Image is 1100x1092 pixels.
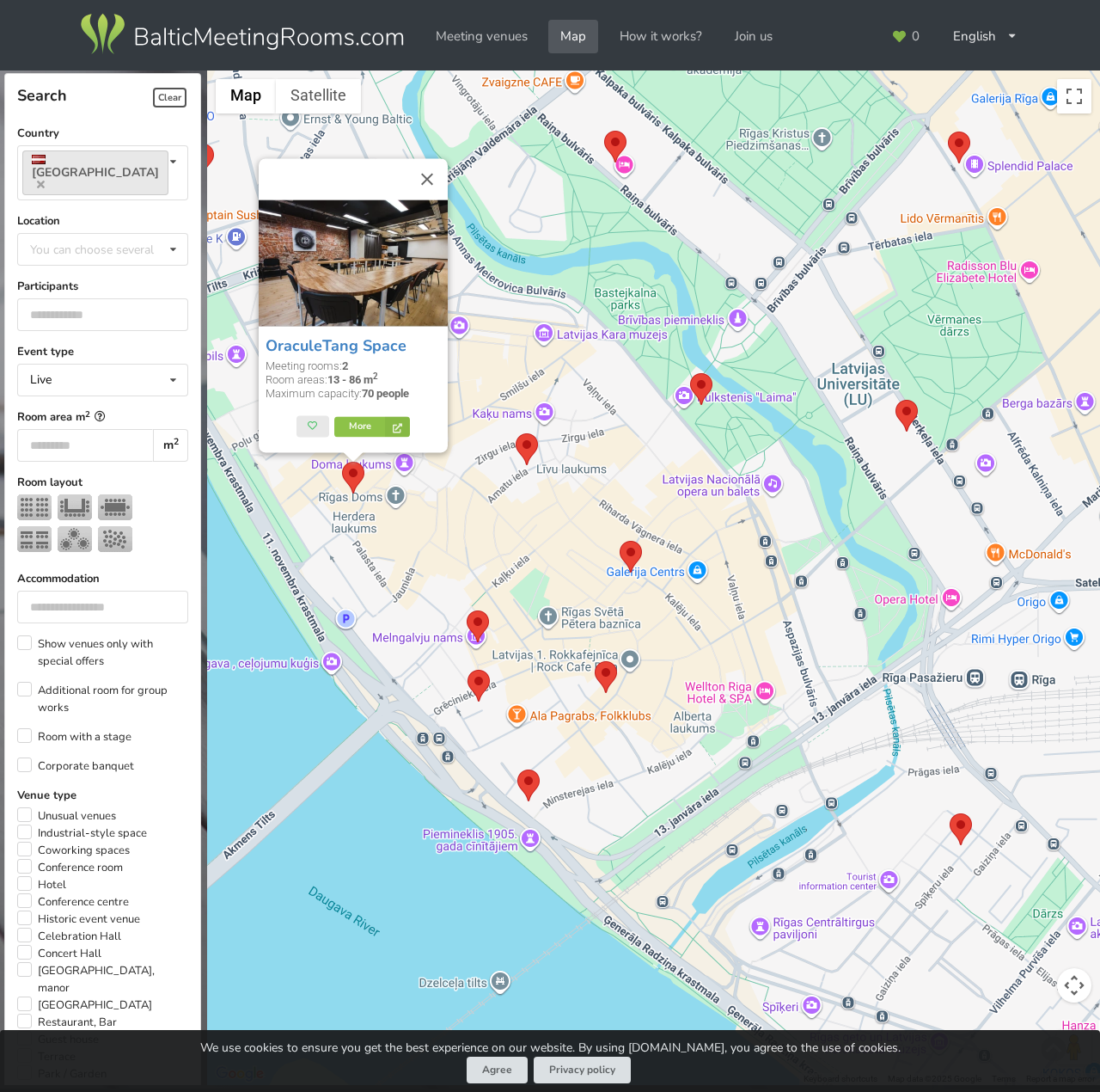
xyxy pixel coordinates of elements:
[17,474,189,491] label: Room layout
[362,388,409,401] strong: 70 people
[17,842,130,859] label: Coworking spaces
[17,635,189,670] label: Show venues only with special offers
[266,388,441,402] div: Maximum capacity:
[467,1057,528,1083] button: Agree
[174,435,179,448] sup: 2
[276,79,361,113] button: Show satellite imagery
[17,125,189,142] label: Country
[266,335,406,356] a: OraculeTang Space
[17,997,152,1014] label: [GEOGRAPHIC_DATA]
[17,962,189,997] label: [GEOGRAPHIC_DATA], manor
[17,876,66,893] label: Hotel
[424,20,540,53] a: Meeting venues
[266,373,441,387] div: Room areas:
[58,526,92,552] img: Banquet
[1057,968,1091,1003] button: Map camera controls
[17,787,189,804] label: Venue type
[17,85,67,106] span: Search
[17,807,116,825] label: Unusual venues
[17,859,123,876] label: Conference room
[17,928,121,945] label: Celebration Hall
[941,20,1030,53] div: English
[723,20,785,53] a: Join us
[406,158,448,199] button: Close
[373,371,378,381] sup: 2
[17,825,147,842] label: Industrial-style space
[77,10,406,58] img: Baltic Meeting Rooms
[17,758,134,775] label: Corporate banquet
[153,88,186,107] span: Clear
[58,494,92,520] img: U-shape
[17,682,189,716] label: Additional room for group works
[548,20,598,53] a: Map
[259,199,448,326] img: Unusual venues | Riga | OraculeTang Space
[17,945,101,962] label: Concert Hall
[17,343,189,360] label: Event type
[17,494,52,520] img: Theater
[98,526,132,552] img: Reception
[22,150,168,195] a: [GEOGRAPHIC_DATA]
[17,1014,117,1031] label: Restaurant, Bar
[17,728,131,745] label: Room with a stage
[342,359,348,372] strong: 2
[85,408,90,420] sup: 2
[266,359,441,373] div: Meeting rooms:
[216,79,276,113] button: Show street map
[327,373,378,386] strong: 13 - 86 m
[17,893,129,911] label: Conference centre
[17,570,189,587] label: Accommodation
[912,30,920,43] span: 0
[153,429,188,462] div: m
[534,1057,631,1083] a: Privacy policy
[17,212,189,230] label: Location
[98,494,132,520] img: Boardroom
[334,416,409,437] a: More
[1057,79,1091,113] button: Toggle fullscreen view
[26,240,192,260] div: You can choose several
[30,374,52,386] div: Live
[17,911,140,928] label: Historic event venue
[17,408,189,426] label: Room area m
[17,526,52,552] img: Classroom
[17,278,189,295] label: Participants
[608,20,714,53] a: How it works?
